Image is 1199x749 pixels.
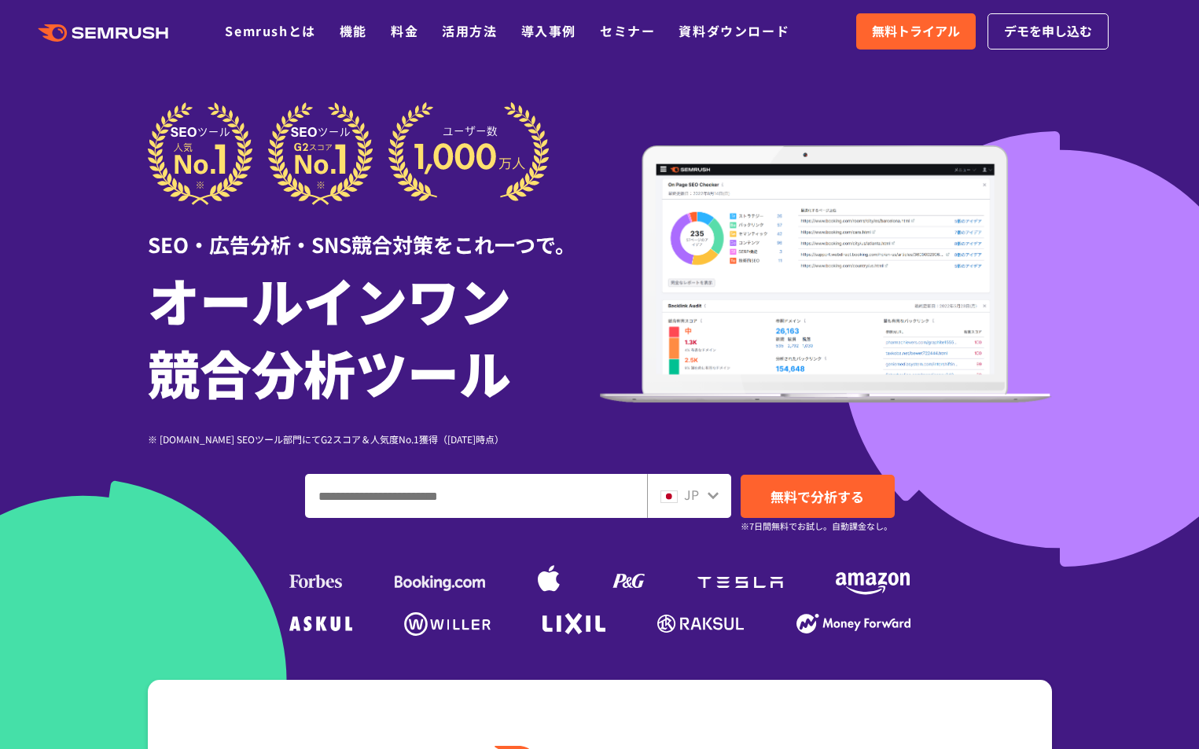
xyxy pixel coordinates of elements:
[306,475,646,517] input: ドメイン、キーワードまたはURLを入力してください
[741,475,895,518] a: 無料で分析する
[340,21,367,40] a: 機能
[148,263,600,408] h1: オールインワン 競合分析ツール
[521,21,576,40] a: 導入事例
[225,21,315,40] a: Semrushとは
[391,21,418,40] a: 料金
[684,485,699,504] span: JP
[771,486,864,506] span: 無料で分析する
[856,13,976,50] a: 無料トライアル
[148,205,600,259] div: SEO・広告分析・SNS競合対策をこれ一つで。
[148,431,600,446] div: ※ [DOMAIN_NAME] SEOツール部門にてG2スコア＆人気度No.1獲得（[DATE]時点）
[1004,21,1092,42] span: デモを申し込む
[741,519,892,534] small: ※7日間無料でお試し。自動課金なし。
[872,21,960,42] span: 無料トライアル
[600,21,655,40] a: セミナー
[679,21,789,40] a: 資料ダウンロード
[988,13,1109,50] a: デモを申し込む
[442,21,497,40] a: 活用方法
